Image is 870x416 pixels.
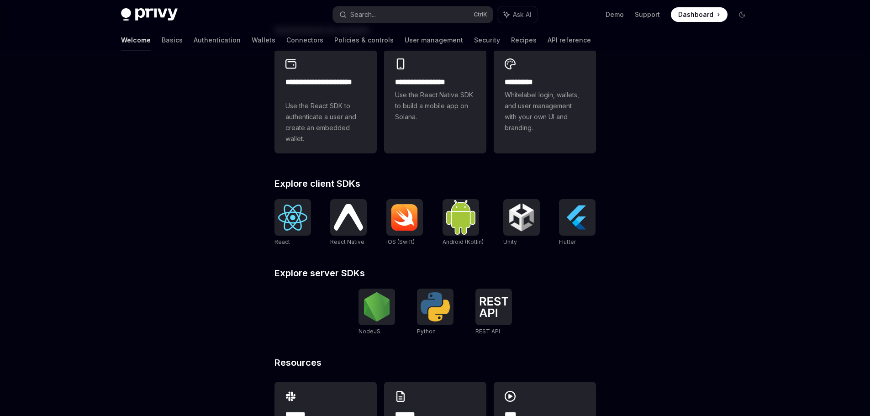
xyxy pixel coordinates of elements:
[390,204,419,231] img: iOS (Swift)
[121,8,178,21] img: dark logo
[671,7,728,22] a: Dashboard
[443,238,484,245] span: Android (Kotlin)
[559,238,576,245] span: Flutter
[252,29,275,51] a: Wallets
[735,7,749,22] button: Toggle dark mode
[334,204,363,230] img: React Native
[405,29,463,51] a: User management
[497,6,538,23] button: Ask AI
[274,238,290,245] span: React
[274,358,322,367] span: Resources
[162,29,183,51] a: Basics
[194,29,241,51] a: Authentication
[359,328,380,335] span: NodeJS
[503,238,517,245] span: Unity
[443,199,484,247] a: Android (Kotlin)Android (Kotlin)
[330,199,367,247] a: React NativeReact Native
[511,29,537,51] a: Recipes
[559,199,596,247] a: FlutterFlutter
[384,49,486,153] a: **** **** **** ***Use the React Native SDK to build a mobile app on Solana.
[333,6,493,23] button: Search...CtrlK
[278,205,307,231] img: React
[386,199,423,247] a: iOS (Swift)iOS (Swift)
[563,203,592,232] img: Flutter
[286,29,323,51] a: Connectors
[330,238,364,245] span: React Native
[635,10,660,19] a: Support
[505,90,585,133] span: Whitelabel login, wallets, and user management with your own UI and branding.
[350,9,376,20] div: Search...
[507,203,536,232] img: Unity
[479,297,508,317] img: REST API
[494,49,596,153] a: **** *****Whitelabel login, wallets, and user management with your own UI and branding.
[606,10,624,19] a: Demo
[274,179,360,188] span: Explore client SDKs
[285,100,366,144] span: Use the React SDK to authenticate a user and create an embedded wallet.
[274,269,365,278] span: Explore server SDKs
[417,328,436,335] span: Python
[334,29,394,51] a: Policies & controls
[386,238,415,245] span: iOS (Swift)
[359,289,395,336] a: NodeJSNodeJS
[503,199,540,247] a: UnityUnity
[474,11,487,18] span: Ctrl K
[474,29,500,51] a: Security
[678,10,713,19] span: Dashboard
[274,199,311,247] a: ReactReact
[513,10,531,19] span: Ask AI
[421,292,450,321] img: Python
[121,29,151,51] a: Welcome
[395,90,475,122] span: Use the React Native SDK to build a mobile app on Solana.
[362,292,391,321] img: NodeJS
[475,328,500,335] span: REST API
[475,289,512,336] a: REST APIREST API
[446,200,475,234] img: Android (Kotlin)
[548,29,591,51] a: API reference
[417,289,453,336] a: PythonPython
